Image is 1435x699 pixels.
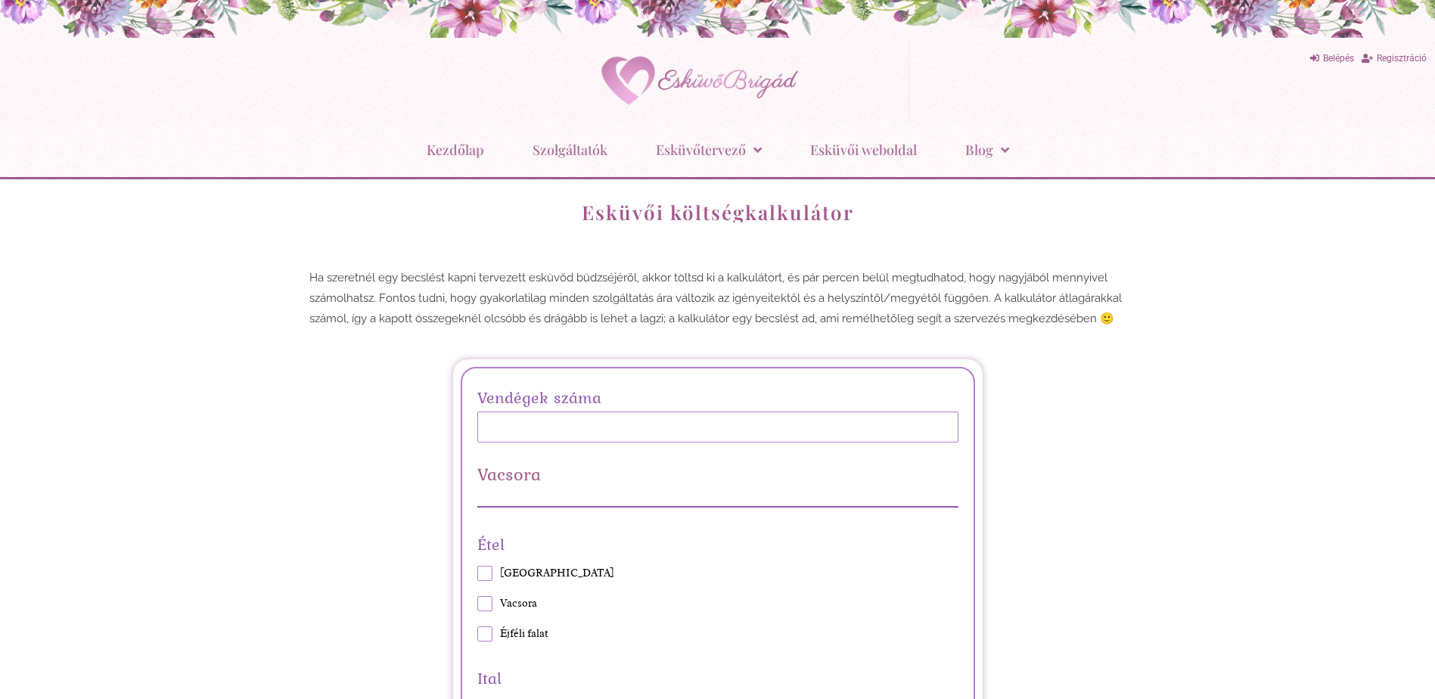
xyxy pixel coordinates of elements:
a: Regisztráció [1362,48,1427,69]
a: Esküvői weboldal [810,130,917,169]
h1: Esküvői költségkalkulátor [309,202,1126,222]
span: Vacsora [500,596,537,611]
label: Vendégváró [477,566,958,581]
label: Vendégek száma [477,384,958,412]
label: Éjféli falat [477,626,958,642]
p: Ha szeretnél egy becslést kapni tervezett esküvőd büdzséjéről, akkor töltsd ki a kalkulátort, és ... [309,268,1126,329]
a: Belépés [1310,48,1354,69]
span: Ital [477,664,958,692]
a: Szolgáltatók [533,130,607,169]
a: Blog [965,130,1009,169]
span: Regisztráció [1377,53,1427,64]
a: Kezdőlap [427,130,484,169]
span: Belépés [1323,53,1354,64]
label: Vacsora [477,596,958,611]
nav: Menu [8,130,1427,169]
h2: Vacsora [477,465,958,483]
span: [GEOGRAPHIC_DATA] [500,566,614,581]
a: Esküvőtervező [656,130,762,169]
span: Éjféli falat [500,626,548,642]
span: Étel [477,530,958,558]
